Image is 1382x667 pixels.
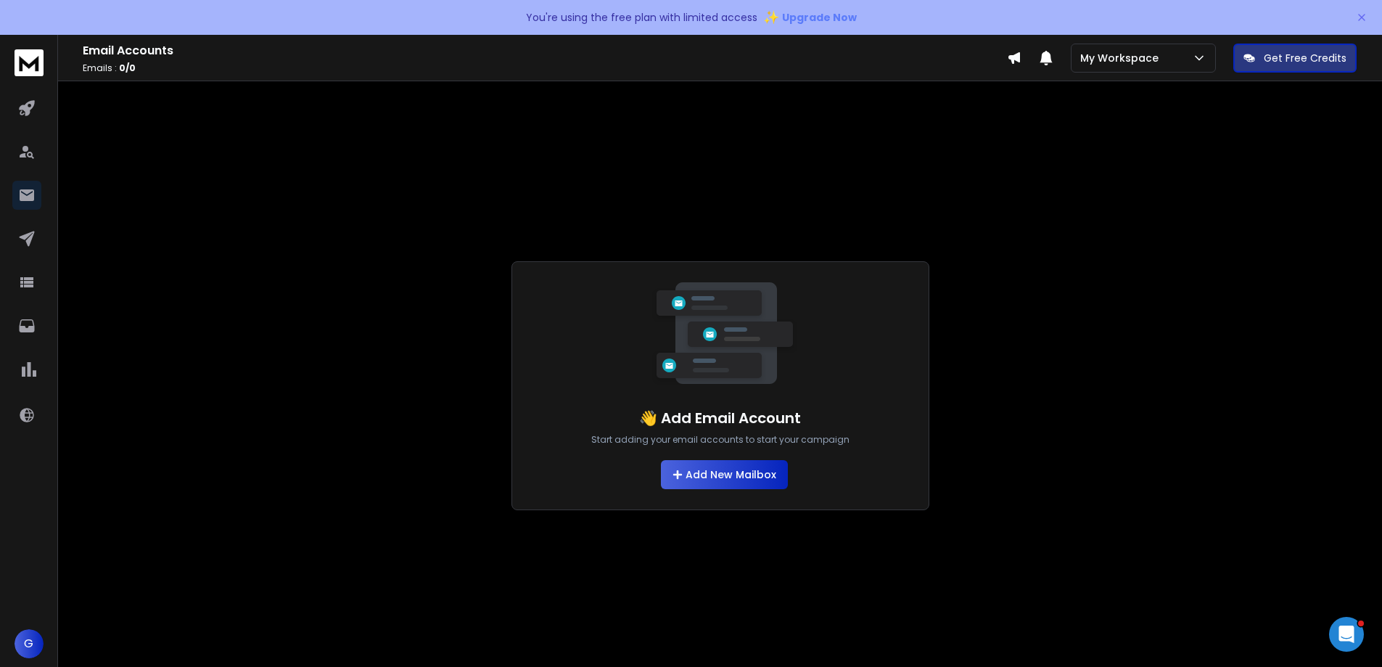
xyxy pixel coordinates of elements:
[15,49,44,76] img: logo
[639,408,801,428] h1: 👋 Add Email Account
[591,434,850,446] p: Start adding your email accounts to start your campaign
[83,42,1007,60] h1: Email Accounts
[1329,617,1364,652] iframe: Intercom live chat
[119,62,136,74] span: 0 / 0
[83,62,1007,74] p: Emails :
[763,3,857,32] button: ✨Upgrade Now
[15,629,44,658] button: G
[661,460,788,489] button: Add New Mailbox
[526,10,757,25] p: You're using the free plan with limited access
[1080,51,1164,65] p: My Workspace
[1264,51,1346,65] p: Get Free Credits
[763,7,779,28] span: ✨
[782,10,857,25] span: Upgrade Now
[1233,44,1357,73] button: Get Free Credits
